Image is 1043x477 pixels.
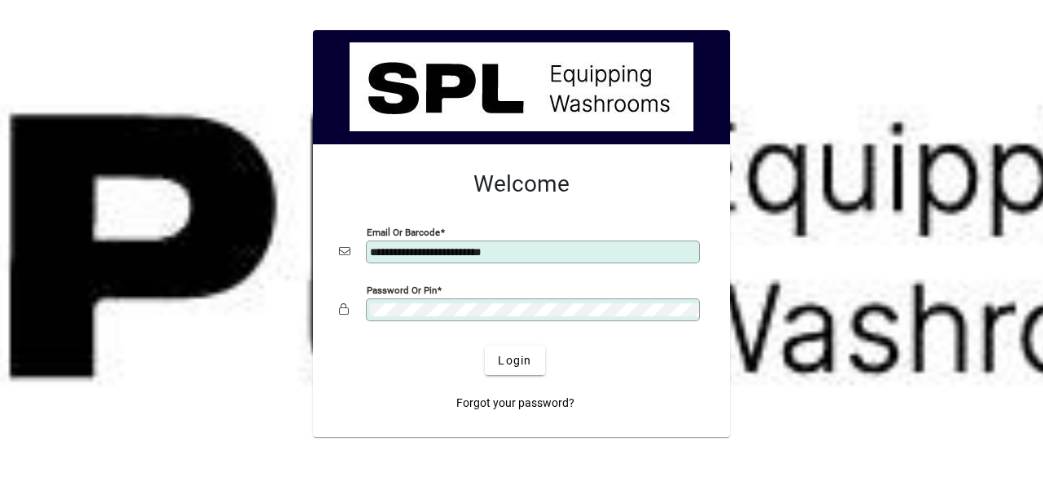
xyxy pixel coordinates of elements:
button: Login [485,346,544,375]
span: Login [498,352,531,369]
span: Forgot your password? [456,395,574,412]
h2: Welcome [339,170,704,198]
a: Forgot your password? [450,388,581,417]
mat-label: Email or Barcode [367,227,440,238]
mat-label: Password or Pin [367,285,437,296]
